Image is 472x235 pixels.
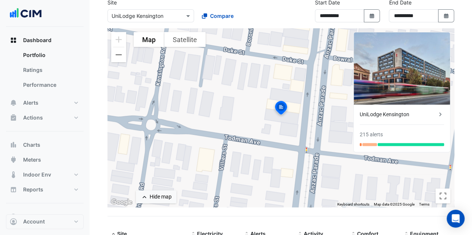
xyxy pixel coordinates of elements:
button: Toggle fullscreen view [435,188,450,203]
a: Terms (opens in new tab) [419,202,429,206]
span: Reports [23,186,43,193]
button: Compare [197,9,238,22]
div: 215 alerts [360,131,383,139]
button: Zoom out [111,47,126,62]
span: Charts [23,141,40,149]
img: Google [109,197,134,207]
app-icon: Charts [10,141,17,149]
div: UniLodge Kensington [360,111,437,118]
div: Dashboard [6,48,84,95]
app-icon: Site Manager [10,213,17,220]
span: Site Manager [23,213,57,220]
img: site-pin-selected.svg [273,100,289,118]
span: Compare [210,12,234,20]
app-icon: Actions [10,114,17,121]
button: Zoom in [111,32,126,47]
a: Performance [17,77,84,92]
span: Indoor Env [23,171,51,178]
button: Show satellite imagery [164,32,206,47]
span: Alerts [23,99,38,107]
app-icon: Indoor Env [10,171,17,178]
fa-icon: Select Date [369,13,375,19]
button: Reports [6,182,84,197]
button: Hide map [136,190,176,203]
span: Map data ©2025 Google [374,202,415,206]
app-icon: Reports [10,186,17,193]
app-icon: Meters [10,156,17,163]
button: Actions [6,110,84,125]
app-icon: Alerts [10,99,17,107]
button: Indoor Env [6,167,84,182]
a: Portfolio [17,48,84,63]
div: Open Intercom Messenger [447,210,465,228]
img: Company Logo [9,6,43,21]
button: Meters [6,152,84,167]
button: Dashboard [6,33,84,48]
a: Open this area in Google Maps (opens a new window) [109,197,134,207]
button: Charts [6,137,84,152]
fa-icon: Select Date [443,13,450,19]
span: Actions [23,114,43,121]
span: Account [23,218,45,225]
span: Dashboard [23,36,51,44]
div: Hide map [150,193,172,201]
button: Show street map [134,32,164,47]
a: Ratings [17,63,84,77]
span: Meters [23,156,41,163]
button: Site Manager [6,209,84,224]
button: Keyboard shortcuts [337,202,369,207]
img: UniLodge Kensington [354,32,450,105]
button: Alerts [6,95,84,110]
app-icon: Dashboard [10,36,17,44]
button: Account [6,214,84,229]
